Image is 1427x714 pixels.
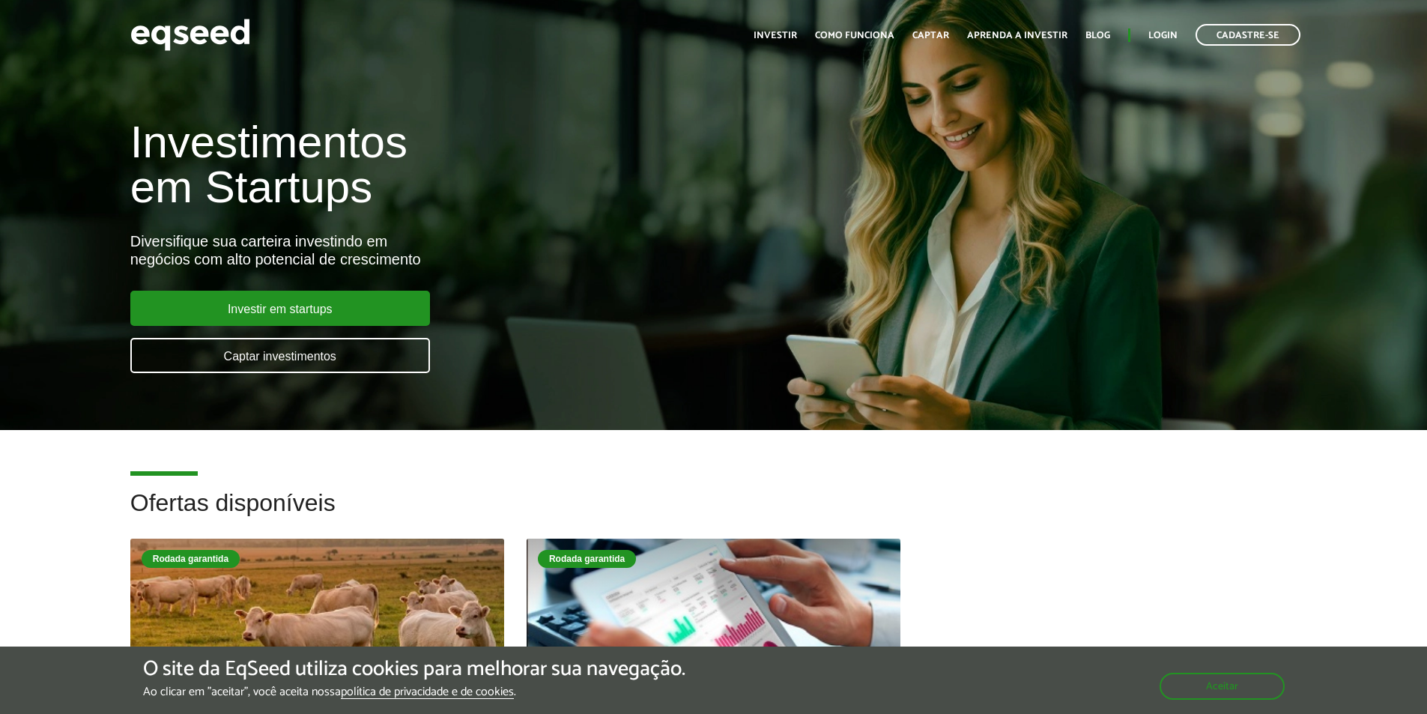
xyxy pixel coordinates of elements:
[143,658,685,681] h5: O site da EqSeed utiliza cookies para melhorar sua navegação.
[1196,24,1300,46] a: Cadastre-se
[967,31,1067,40] a: Aprenda a investir
[130,232,822,268] div: Diversifique sua carteira investindo em negócios com alto potencial de crescimento
[142,550,240,568] div: Rodada garantida
[1085,31,1110,40] a: Blog
[130,490,1297,539] h2: Ofertas disponíveis
[130,291,430,326] a: Investir em startups
[130,120,822,210] h1: Investimentos em Startups
[130,338,430,373] a: Captar investimentos
[815,31,894,40] a: Como funciona
[130,15,250,55] img: EqSeed
[341,686,514,699] a: política de privacidade e de cookies
[538,550,636,568] div: Rodada garantida
[754,31,797,40] a: Investir
[912,31,949,40] a: Captar
[1160,673,1285,700] button: Aceitar
[1148,31,1178,40] a: Login
[143,685,685,699] p: Ao clicar em "aceitar", você aceita nossa .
